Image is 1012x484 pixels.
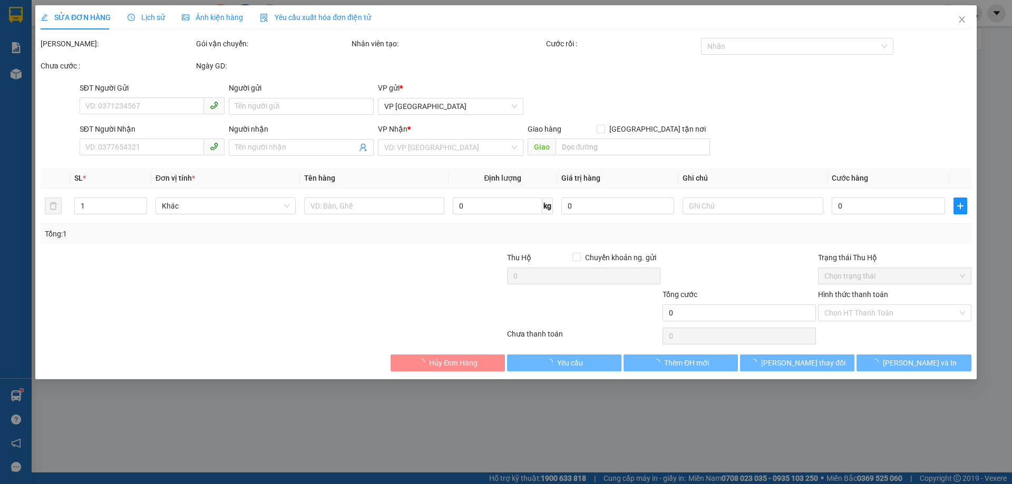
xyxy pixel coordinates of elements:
button: [PERSON_NAME] thay đổi [740,354,854,371]
div: VP gửi [378,82,523,94]
input: VD: Bàn, Ghế [304,197,444,214]
span: Hủy Đơn Hàng [429,357,478,369]
span: [PERSON_NAME] và In [883,357,957,369]
div: Tổng: 1 [45,228,391,240]
span: Thời gian : - Nhân viên nhận hàng : [40,17,279,40]
label: Hình thức thanh toán [818,290,888,299]
span: Định lượng [484,174,522,182]
button: plus [953,197,967,214]
div: [PERSON_NAME]: [41,38,194,50]
div: Chưa thanh toán [506,328,661,347]
span: kg [542,197,553,214]
button: Hủy Đơn Hàng [391,354,505,371]
span: Tên hàng [304,174,335,182]
span: phone [210,101,218,110]
div: Người nhận [229,123,374,135]
span: Đơn vị tính [155,174,195,182]
span: [PERSON_NAME] [118,29,201,40]
span: phone [210,142,218,151]
span: Giá trị hàng [561,174,600,182]
button: [PERSON_NAME] và In [857,354,971,371]
span: Thêm ĐH mới [664,357,709,369]
div: Gói vận chuyển: [196,38,349,50]
span: loading [653,359,664,366]
img: icon [260,14,268,22]
span: Giao hàng [528,125,561,133]
span: Yêu cầu xuất hóa đơn điện tử [260,13,371,22]
div: Trạng thái Thu Hộ [818,252,971,263]
span: SL [74,174,83,182]
div: Chưa cước : [41,60,194,72]
span: loading [750,359,761,366]
div: Cước rồi : [546,38,699,50]
input: Ghi Chú [683,197,823,214]
span: [PERSON_NAME] thay đổi [761,357,845,369]
div: Người gửi [229,82,374,94]
span: SỬA ĐƠN HÀNG [41,13,111,22]
span: Tổng cước [663,290,697,299]
span: Cước hàng [832,174,868,182]
span: VP Nhận [378,125,408,133]
th: Ghi chú [679,168,828,189]
span: Thu Hộ [507,253,531,262]
div: Ngày GD: [196,60,349,72]
span: close [958,15,966,24]
span: Lịch sử [128,13,165,22]
span: Giao [528,139,556,155]
span: Yêu cầu [557,357,583,369]
span: user-add [359,143,368,152]
button: Close [947,5,977,35]
div: SĐT Người Nhận [80,123,225,135]
span: clock-circle [128,14,135,21]
input: Dọc đường [556,139,710,155]
div: Nhân viên tạo: [352,38,544,50]
span: Khác [162,198,289,214]
span: plus [954,202,967,210]
button: Yêu cầu [507,354,621,371]
span: edit [41,14,48,21]
span: 16:21:19 [DATE] [92,17,167,28]
span: Chuyển khoản ng. gửi [581,252,660,263]
button: delete [45,197,62,214]
span: loading [417,359,429,366]
button: Thêm ĐH mới [624,354,738,371]
span: picture [182,14,189,21]
span: loading [546,359,557,366]
span: Chọn trạng thái [824,268,965,284]
div: SĐT Người Gửi [80,82,225,94]
span: [GEOGRAPHIC_DATA] tận nơi [605,123,710,135]
span: loading [871,359,883,366]
span: Ảnh kiện hàng [182,13,243,22]
span: VP PHÚ YÊN [385,98,517,114]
